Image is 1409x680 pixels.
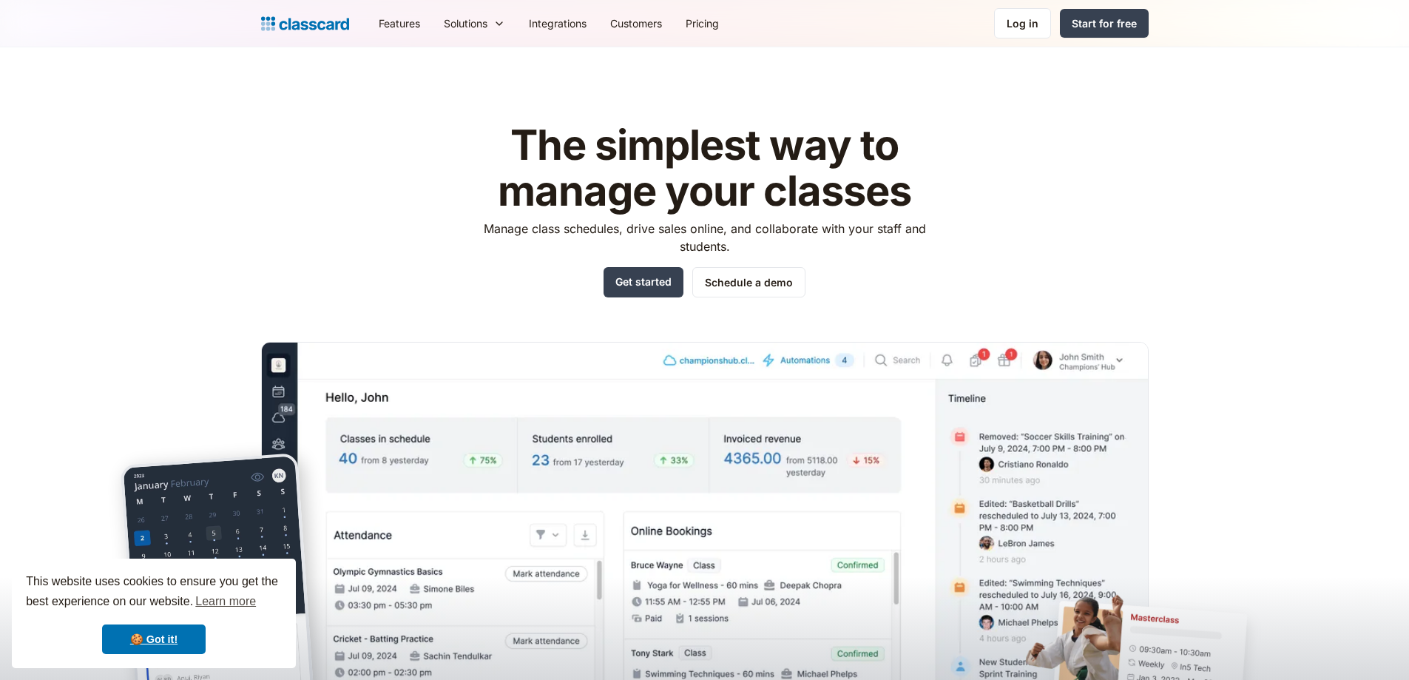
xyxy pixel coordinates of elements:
[193,590,258,613] a: learn more about cookies
[261,13,349,34] a: Logo
[444,16,487,31] div: Solutions
[598,7,674,40] a: Customers
[102,625,206,654] a: dismiss cookie message
[994,8,1051,38] a: Log in
[470,220,939,255] p: Manage class schedules, drive sales online, and collaborate with your staff and students.
[604,267,683,297] a: Get started
[26,573,282,613] span: This website uses cookies to ensure you get the best experience on our website.
[1072,16,1137,31] div: Start for free
[12,559,296,668] div: cookieconsent
[517,7,598,40] a: Integrations
[470,123,939,214] h1: The simplest way to manage your classes
[432,7,517,40] div: Solutions
[367,7,432,40] a: Features
[1060,9,1149,38] a: Start for free
[692,267,805,297] a: Schedule a demo
[1007,16,1038,31] div: Log in
[674,7,731,40] a: Pricing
